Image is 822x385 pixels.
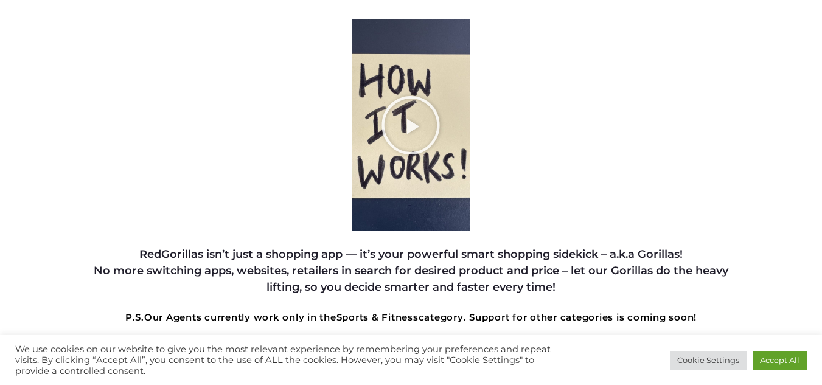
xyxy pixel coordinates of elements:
[125,311,144,323] strong: P.S.
[380,95,441,156] div: Play Video about RedGorillas How it Works
[125,311,697,323] strong: Our Agents currently work only in the category. Support for other categories is coming soon!
[15,344,569,376] div: We use cookies on our website to give you the most relevant experience by remembering your prefer...
[670,351,747,370] a: Cookie Settings
[80,246,742,296] h4: RedGorillas isn’t just a shopping app — it’s your powerful smart shopping sidekick – a.k.a Gorill...
[336,311,419,323] strong: Sports & Fitness
[753,351,807,370] a: Accept All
